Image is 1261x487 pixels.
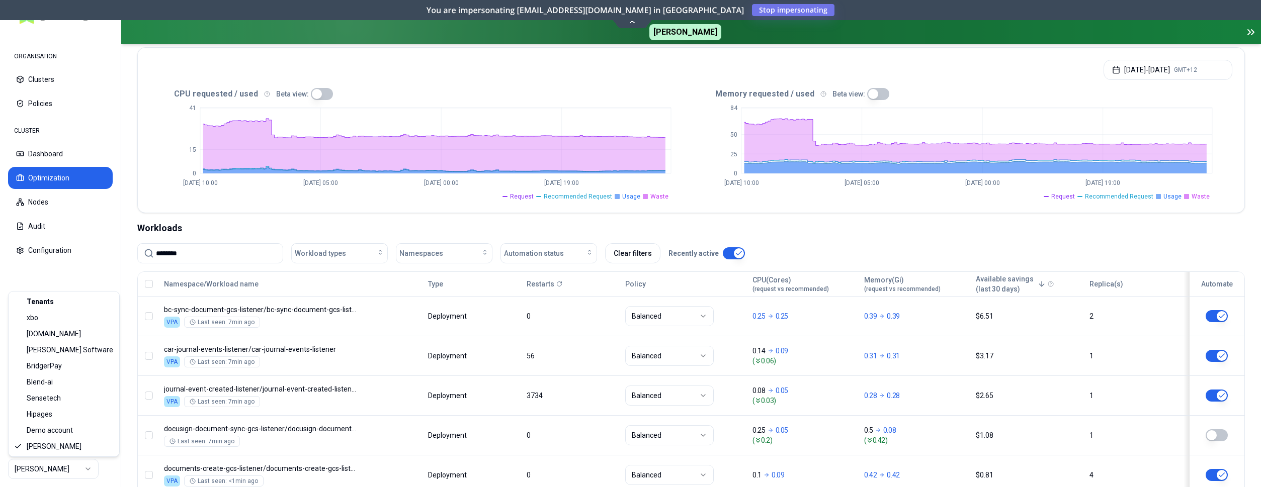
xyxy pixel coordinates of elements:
span: Demo account [27,425,73,435]
span: BridgerPay [27,361,62,371]
span: [DOMAIN_NAME] [27,329,81,339]
span: [PERSON_NAME] [27,441,81,451]
span: Sensetech [27,393,61,403]
span: Hipages [27,409,52,419]
span: xbo [27,313,38,323]
span: Blend-ai [27,377,53,387]
div: Tenants [11,294,117,310]
span: [PERSON_NAME] Software [27,345,113,355]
